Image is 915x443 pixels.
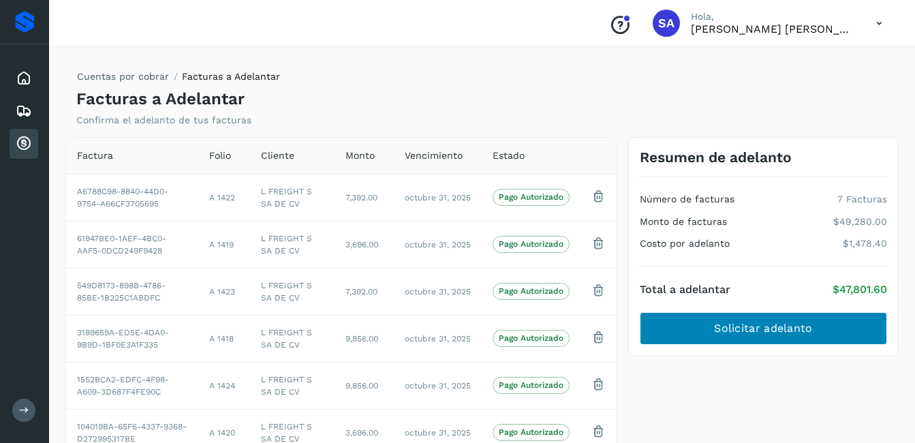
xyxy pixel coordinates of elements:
span: Estado [493,149,525,163]
div: Inicio [10,63,38,93]
div: Embarques [10,96,38,126]
span: octubre 31, 2025 [405,428,471,438]
p: Hola, [691,11,854,22]
span: 3,696.00 [345,240,378,249]
p: $1,478.40 [843,238,887,249]
td: A 1418 [198,315,250,362]
h4: Total a adelantar [640,283,730,296]
p: 7 Facturas [837,194,887,205]
span: 7,392.00 [345,193,377,202]
span: Folio [209,149,231,163]
td: L FREIGHT S SA DE CV [250,362,335,409]
span: 9,856.00 [345,334,378,343]
span: Vencimiento [405,149,463,163]
span: octubre 31, 2025 [405,381,471,391]
span: Cliente [261,149,294,163]
span: Solicitar adelanto [714,321,812,336]
h4: Número de facturas [640,194,734,205]
p: Pago Autorizado [499,333,563,343]
td: 549D8173-898B-4786-85BE-1B225C1ABDFC [66,268,198,315]
td: L FREIGHT S SA DE CV [250,221,335,268]
span: 3,696.00 [345,428,378,438]
td: L FREIGHT S SA DE CV [250,174,335,221]
td: A 1422 [198,174,250,221]
td: A 1419 [198,221,250,268]
p: Pago Autorizado [499,380,563,390]
span: Factura [77,149,113,163]
p: Pago Autorizado [499,286,563,296]
span: octubre 31, 2025 [405,287,471,296]
td: A 1423 [198,268,250,315]
p: $49,280.00 [833,216,887,228]
span: octubre 31, 2025 [405,334,471,343]
p: Confirma el adelanto de tus facturas [76,114,251,126]
td: A6788C98-8840-44D0-9754-A66CF3705695 [66,174,198,221]
td: L FREIGHT S SA DE CV [250,315,335,362]
a: Cuentas por cobrar [77,71,169,82]
span: Monto [345,149,375,163]
td: 1552BCA2-EDFC-4F98-A609-3D687F4FE90C [66,362,198,409]
span: octubre 31, 2025 [405,193,471,202]
td: 3189659A-ED5E-4DA0-9B9D-1BF0E3A1F335 [66,315,198,362]
p: Pago Autorizado [499,427,563,437]
p: Pago Autorizado [499,192,563,202]
h4: Monto de facturas [640,216,727,228]
td: 61947BE0-1AEF-4BC0-AAF5-0DCD249F9428 [66,221,198,268]
span: Facturas a Adelantar [182,71,280,82]
button: Solicitar adelanto [640,312,887,345]
p: Saul Armando Palacios Martinez [691,22,854,35]
td: L FREIGHT S SA DE CV [250,268,335,315]
span: octubre 31, 2025 [405,240,471,249]
span: 7,392.00 [345,287,377,296]
h3: Resumen de adelanto [640,149,792,166]
p: Pago Autorizado [499,239,563,249]
h4: Facturas a Adelantar [76,89,245,109]
nav: breadcrumb [76,70,280,89]
span: 9,856.00 [345,381,378,391]
div: Cuentas por cobrar [10,129,38,159]
p: $47,801.60 [833,283,887,296]
h4: Costo por adelanto [640,238,730,249]
td: A 1424 [198,362,250,409]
